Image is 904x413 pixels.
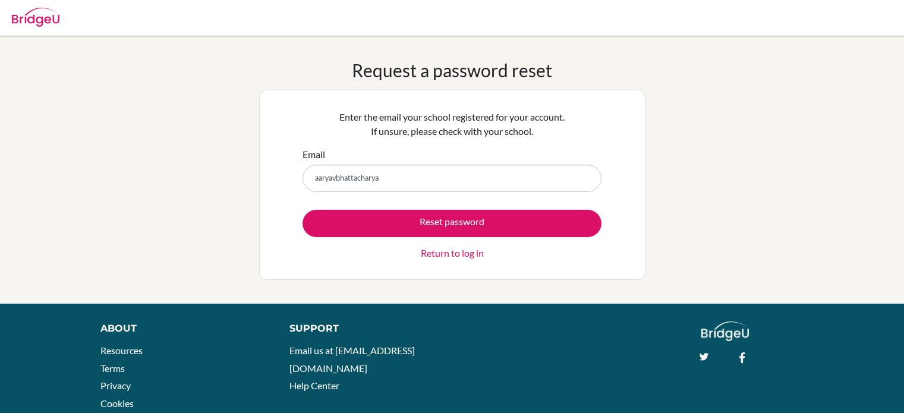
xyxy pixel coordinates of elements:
[303,147,325,162] label: Email
[100,345,143,356] a: Resources
[421,246,484,260] a: Return to log in
[12,8,59,27] img: Bridge-U
[100,321,263,336] div: About
[100,362,125,374] a: Terms
[303,210,601,237] button: Reset password
[100,380,131,391] a: Privacy
[289,345,415,374] a: Email us at [EMAIL_ADDRESS][DOMAIN_NAME]
[289,321,439,336] div: Support
[289,380,339,391] a: Help Center
[352,59,552,81] h1: Request a password reset
[701,321,749,341] img: logo_white@2x-f4f0deed5e89b7ecb1c2cc34c3e3d731f90f0f143d5ea2071677605dd97b5244.png
[100,398,134,409] a: Cookies
[303,110,601,138] p: Enter the email your school registered for your account. If unsure, please check with your school.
